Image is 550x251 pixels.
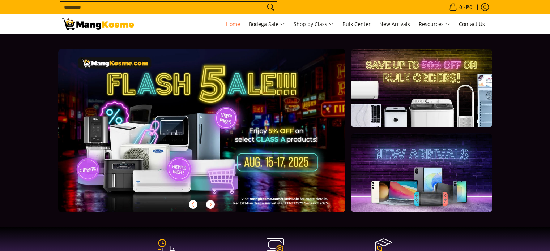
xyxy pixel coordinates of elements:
a: Contact Us [455,14,489,34]
button: Next [202,196,218,212]
a: New Arrivals [376,14,414,34]
a: Home [222,14,244,34]
span: Bodega Sale [249,20,285,29]
button: Previous [185,196,201,212]
a: More [58,49,369,224]
span: Shop by Class [294,20,334,29]
img: Mang Kosme: Your Home Appliances Warehouse Sale Partner! [62,18,134,30]
button: Search [265,2,277,13]
span: Resources [419,20,450,29]
nav: Main Menu [141,14,489,34]
span: Home [226,21,240,27]
span: Bulk Center [342,21,371,27]
span: ₱0 [465,5,473,10]
a: Shop by Class [290,14,337,34]
a: Bulk Center [339,14,374,34]
a: Resources [415,14,454,34]
a: Bodega Sale [245,14,289,34]
span: • [447,3,474,11]
span: New Arrivals [379,21,410,27]
span: Contact Us [459,21,485,27]
span: 0 [458,5,463,10]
